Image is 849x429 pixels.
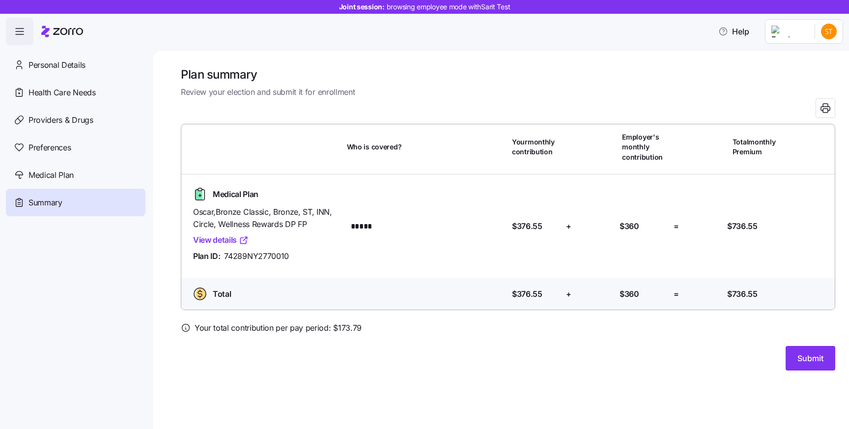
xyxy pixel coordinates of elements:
[512,220,542,232] span: $376.55
[28,86,96,99] span: Health Care Needs
[821,24,837,39] img: 4087bb70eea1b8a921356f7725c84d44
[727,288,758,300] span: $736.55
[718,26,749,37] span: Help
[710,22,757,41] button: Help
[512,288,542,300] span: $376.55
[28,142,71,154] span: Preferences
[195,322,362,334] span: Your total contribution per pay period: $ 173.79
[622,132,669,162] span: Employer's monthly contribution
[674,288,679,300] span: =
[339,2,510,12] span: Joint session:
[213,188,258,200] span: Medical Plan
[786,346,835,371] button: Submit
[727,220,758,232] span: $736.55
[28,59,85,71] span: Personal Details
[566,288,571,300] span: +
[620,288,639,300] span: $360
[28,197,62,209] span: Summary
[181,67,835,82] h1: Plan summary
[771,26,807,37] img: Employer logo
[6,51,145,79] a: Personal Details
[193,234,249,246] a: View details
[6,189,145,216] a: Summary
[347,142,402,152] span: Who is covered?
[674,220,679,232] span: =
[193,206,339,230] span: Oscar , Bronze Classic, Bronze, ST, INN, Circle, Wellness Rewards DP FP
[193,250,220,262] span: Plan ID:
[620,220,639,232] span: $360
[512,137,559,157] span: Your monthly contribution
[733,137,780,157] span: Total monthly Premium
[181,86,835,98] span: Review your election and submit it for enrollment
[566,220,571,232] span: +
[797,352,823,364] span: Submit
[6,79,145,106] a: Health Care Needs
[387,2,510,12] span: browsing employee mode with Sarit Test
[6,134,145,161] a: Preferences
[28,169,74,181] span: Medical Plan
[6,106,145,134] a: Providers & Drugs
[213,288,231,300] span: Total
[6,161,145,189] a: Medical Plan
[28,114,93,126] span: Providers & Drugs
[224,250,289,262] span: 74289NY2770010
